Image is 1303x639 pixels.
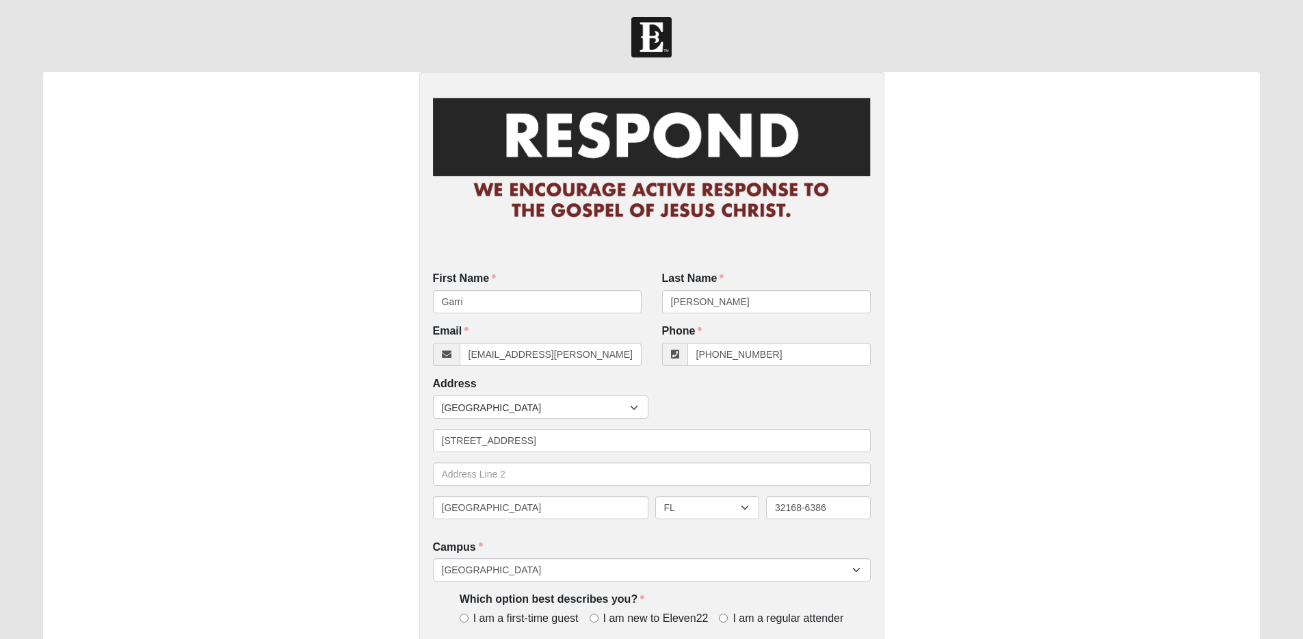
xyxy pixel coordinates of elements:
label: First Name [433,271,497,287]
img: Church of Eleven22 Logo [631,17,672,57]
input: Zip [766,496,871,519]
label: Which option best describes you? [460,592,644,608]
span: [GEOGRAPHIC_DATA] [442,396,630,419]
label: Address [433,376,477,392]
span: I am new to Eleven22 [603,611,709,627]
label: Email [433,324,469,339]
span: I am a regular attender [733,611,843,627]
input: City [433,496,648,519]
input: Address Line 1 [433,429,871,452]
label: Campus [433,540,483,556]
label: Phone [662,324,702,339]
img: RespondCardHeader.png [433,86,871,232]
span: I am a first-time guest [473,611,579,627]
label: Last Name [662,271,724,287]
input: Address Line 2 [433,462,871,486]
